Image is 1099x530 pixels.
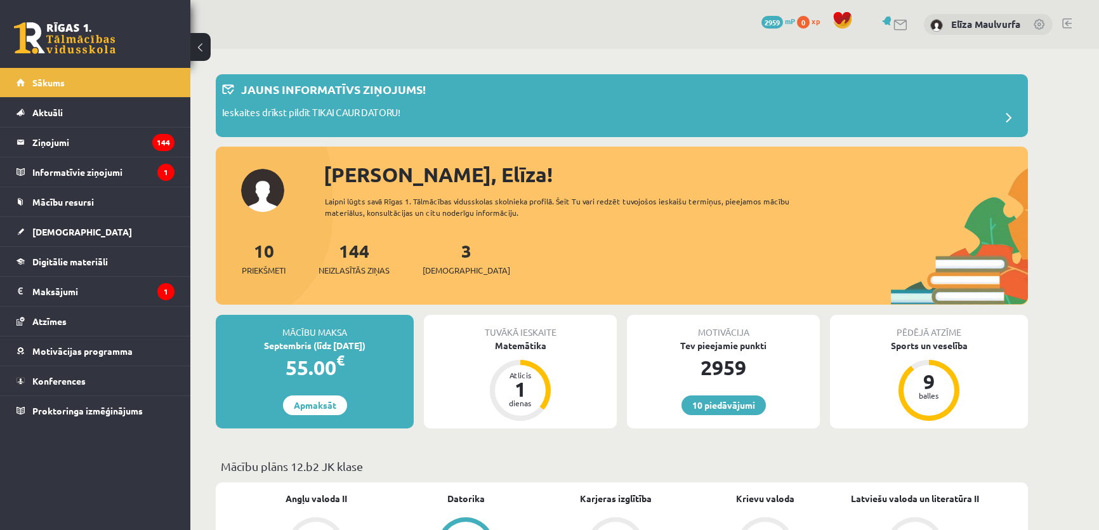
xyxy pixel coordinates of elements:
[423,239,510,277] a: 3[DEMOGRAPHIC_DATA]
[16,187,174,216] a: Mācību resursi
[216,315,414,339] div: Mācību maksa
[221,458,1023,475] p: Mācību plāns 12.b2 JK klase
[32,345,133,357] span: Motivācijas programma
[785,16,795,26] span: mP
[222,105,400,123] p: Ieskaites drīkst pildīt TIKAI CAUR DATORU!
[319,239,390,277] a: 144Neizlasītās ziņas
[16,217,174,246] a: [DEMOGRAPHIC_DATA]
[830,339,1028,423] a: Sports un veselība 9 balles
[424,339,617,352] div: Matemātika
[447,492,485,505] a: Datorika
[627,315,820,339] div: Motivācija
[157,164,174,181] i: 1
[14,22,115,54] a: Rīgas 1. Tālmācības vidusskola
[910,371,948,392] div: 9
[501,371,539,379] div: Atlicis
[812,16,820,26] span: xp
[580,492,652,505] a: Karjeras izglītība
[283,395,347,415] a: Apmaksāt
[32,107,63,118] span: Aktuāli
[797,16,826,26] a: 0 xp
[32,256,108,267] span: Digitālie materiāli
[241,81,426,98] p: Jauns informatīvs ziņojums!
[627,352,820,383] div: 2959
[16,247,174,276] a: Digitālie materiāli
[16,366,174,395] a: Konferences
[242,239,286,277] a: 10Priekšmeti
[32,405,143,416] span: Proktoringa izmēģinājums
[325,195,812,218] div: Laipni lūgts savā Rīgas 1. Tālmācības vidusskolas skolnieka profilā. Šeit Tu vari redzēt tuvojošo...
[319,264,390,277] span: Neizlasītās ziņas
[32,196,94,208] span: Mācību resursi
[424,315,617,339] div: Tuvākā ieskaite
[286,492,347,505] a: Angļu valoda II
[157,283,174,300] i: 1
[222,81,1022,131] a: Jauns informatīvs ziņojums! Ieskaites drīkst pildīt TIKAI CAUR DATORU!
[681,395,766,415] a: 10 piedāvājumi
[761,16,795,26] a: 2959 mP
[501,379,539,399] div: 1
[336,351,345,369] span: €
[16,68,174,97] a: Sākums
[951,18,1020,30] a: Elīza Maulvurfa
[216,352,414,383] div: 55.00
[32,375,86,387] span: Konferences
[910,392,948,399] div: balles
[851,492,979,505] a: Latviešu valoda un literatūra II
[16,307,174,336] a: Atzīmes
[501,399,539,407] div: dienas
[424,339,617,423] a: Matemātika Atlicis 1 dienas
[32,77,65,88] span: Sākums
[423,264,510,277] span: [DEMOGRAPHIC_DATA]
[830,315,1028,339] div: Pēdējā atzīme
[152,134,174,151] i: 144
[32,128,174,157] legend: Ziņojumi
[32,315,67,327] span: Atzīmes
[16,98,174,127] a: Aktuāli
[32,277,174,306] legend: Maksājumi
[761,16,783,29] span: 2959
[930,19,943,32] img: Elīza Maulvurfa
[16,277,174,306] a: Maksājumi1
[242,264,286,277] span: Priekšmeti
[736,492,794,505] a: Krievu valoda
[16,128,174,157] a: Ziņojumi144
[324,159,1028,190] div: [PERSON_NAME], Elīza!
[16,336,174,366] a: Motivācijas programma
[16,157,174,187] a: Informatīvie ziņojumi1
[627,339,820,352] div: Tev pieejamie punkti
[32,157,174,187] legend: Informatīvie ziņojumi
[830,339,1028,352] div: Sports un veselība
[216,339,414,352] div: Septembris (līdz [DATE])
[16,396,174,425] a: Proktoringa izmēģinājums
[797,16,810,29] span: 0
[32,226,132,237] span: [DEMOGRAPHIC_DATA]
